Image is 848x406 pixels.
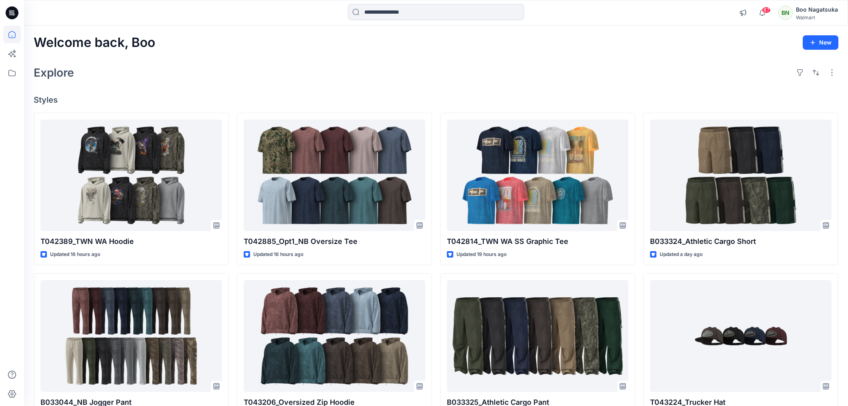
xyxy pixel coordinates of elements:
a: T043206_Oversized Zip Hoodie [244,280,425,392]
a: T042814_TWN WA SS Graphic Tee [447,120,628,231]
p: T042885_Opt1_NB Oversize Tee [244,236,425,247]
p: Updated a day ago [660,250,703,259]
h2: Welcome back, Boo [34,35,155,50]
button: New [803,35,838,50]
h2: Explore [34,66,74,79]
a: T042885_Opt1_NB Oversize Tee [244,120,425,231]
a: T042389_TWN WA Hoodie [40,120,222,231]
a: B033324_Athletic Cargo Short [650,120,832,231]
a: B033044_NB Jogger Pant [40,280,222,392]
span: 87 [762,7,771,13]
h4: Styles [34,95,838,105]
p: T042389_TWN WA Hoodie [40,236,222,247]
p: Updated 16 hours ago [253,250,303,259]
a: T043224_Trucker Hat [650,280,832,392]
p: B033324_Athletic Cargo Short [650,236,832,247]
p: Updated 16 hours ago [50,250,100,259]
div: Boo Nagatsuka [796,5,838,14]
p: Updated 19 hours ago [456,250,507,259]
div: BN [778,6,793,20]
p: T042814_TWN WA SS Graphic Tee [447,236,628,247]
div: Walmart [796,14,838,20]
a: B033325_Athletic Cargo Pant [447,280,628,392]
